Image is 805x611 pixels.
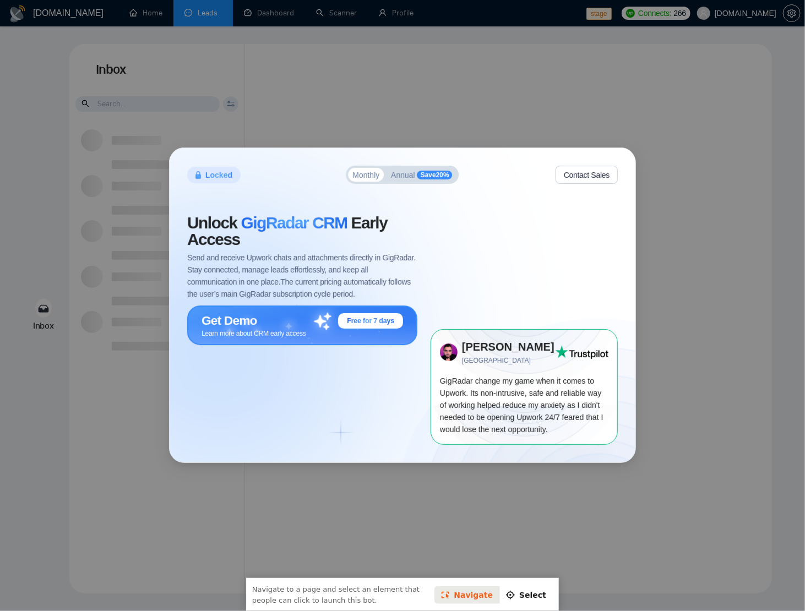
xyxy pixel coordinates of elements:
img: Trust Pilot [556,346,608,359]
span: [GEOGRAPHIC_DATA] [462,356,556,367]
button: Get DemoFree for 7 daysLearn more about CRM early access [187,305,417,350]
span: Get Demo [202,313,257,328]
a: Navigate [188,8,254,25]
a: Select [253,8,307,25]
div: Navigate to a page and select an element that people can click to launch this bot. [6,6,182,28]
span: Free for 7 days [347,317,394,325]
button: AnnualSave20% [387,168,457,182]
img: 73x73.png [440,343,458,361]
button: Monthly [348,168,384,182]
span: Annual [391,171,415,179]
span: Send and receive Upwork chats and attachments directly in GigRadar. Stay connected, manage leads ... [187,252,417,300]
span: Save 20 % [417,171,453,179]
span: GigRadar CRM [241,214,347,232]
span: Locked [205,169,232,181]
span: Monthly [352,171,379,179]
button: Contact Sales [556,166,618,184]
strong: [PERSON_NAME] [462,341,554,353]
span: Unlock Early Access [187,215,417,248]
span: Learn more about CRM early access [202,330,306,337]
span: GigRadar change my game when it comes to Upwork. Its non-intrusive, safe and reliable way of work... [440,377,603,434]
